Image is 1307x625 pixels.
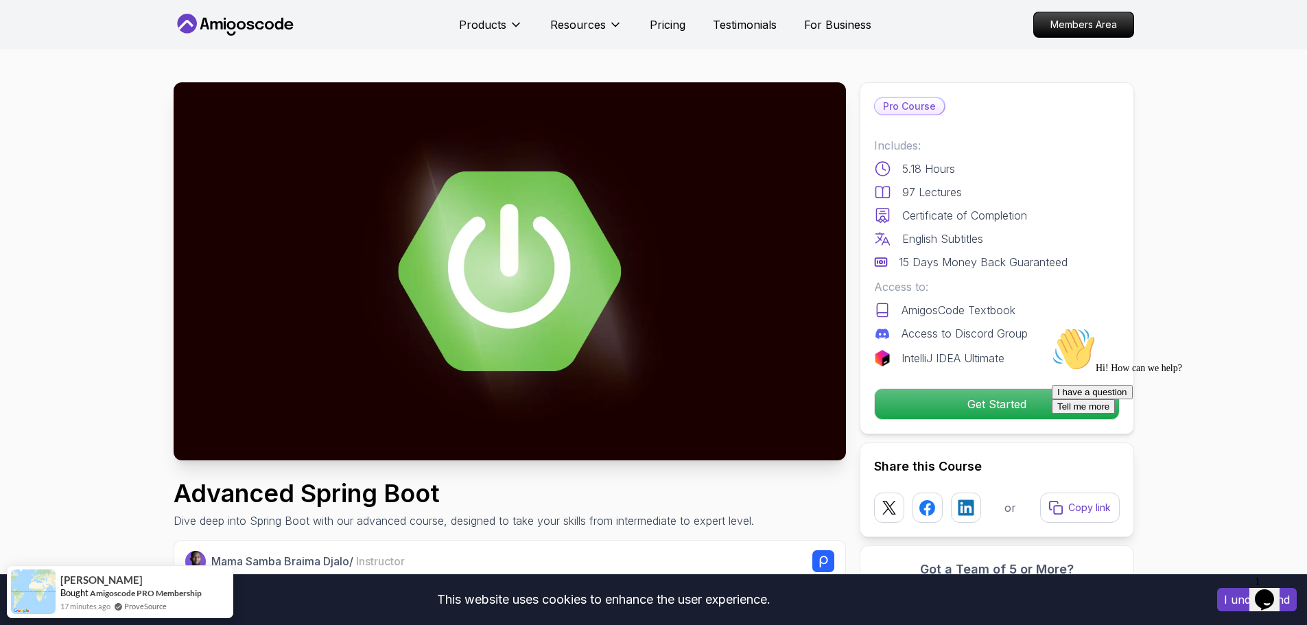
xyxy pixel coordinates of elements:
p: 15 Days Money Back Guaranteed [899,254,1068,270]
button: Accept cookies [1217,588,1297,611]
p: Mama Samba Braima Djalo / [211,553,405,569]
button: I have a question [5,63,86,78]
span: Bought [60,587,89,598]
img: :wave: [5,5,49,49]
span: Hi! How can we help? [5,41,136,51]
button: Get Started [874,388,1120,420]
span: 17 minutes ago [60,600,110,612]
button: Tell me more [5,78,69,92]
p: 5.18 Hours [902,161,955,177]
div: 👋Hi! How can we help?I have a questionTell me more [5,5,252,92]
a: Pricing [650,16,685,33]
img: jetbrains logo [874,350,891,366]
button: Resources [550,16,622,44]
a: Members Area [1033,12,1134,38]
a: For Business [804,16,871,33]
p: Access to Discord Group [902,325,1028,342]
p: IntelliJ IDEA Ultimate [902,350,1004,366]
button: Copy link [1040,493,1120,523]
p: Dive deep into Spring Boot with our advanced course, designed to take your skills from intermedia... [174,512,754,529]
h2: Share this Course [874,457,1120,476]
a: Testimonials [713,16,777,33]
p: English Subtitles [902,231,983,247]
img: Nelson Djalo [185,551,207,572]
iframe: chat widget [1046,322,1293,563]
p: 97 Lectures [902,184,962,200]
p: Get Started [875,389,1119,419]
a: ProveSource [124,600,167,612]
p: Certificate of Completion [902,207,1027,224]
img: advanced-spring-boot_thumbnail [174,82,846,460]
span: [PERSON_NAME] [60,574,143,586]
a: Amigoscode PRO Membership [90,588,202,598]
p: Includes: [874,137,1120,154]
p: Resources [550,16,606,33]
p: Products [459,16,506,33]
h1: Advanced Spring Boot [174,480,754,507]
p: Pro Course [875,98,944,115]
p: Access to: [874,279,1120,295]
p: Members Area [1034,12,1133,37]
span: Instructor [356,554,405,568]
p: or [1004,499,1016,516]
div: This website uses cookies to enhance the user experience. [10,585,1197,615]
img: provesource social proof notification image [11,569,56,614]
iframe: chat widget [1249,570,1293,611]
p: AmigosCode Textbook [902,302,1015,318]
h3: Got a Team of 5 or More? [874,560,1120,579]
button: Products [459,16,523,44]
